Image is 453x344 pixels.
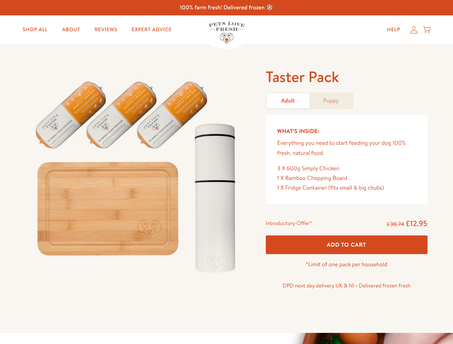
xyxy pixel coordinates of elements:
div: 3 X 600g Simply Chicken [277,164,416,173]
h5: What’s Inside: [277,126,416,136]
div: 1 X Fridge Container (fits small & big chubs) [277,183,416,193]
span: Add To Cart [327,241,366,248]
button: Add To Cart [266,235,428,254]
p: Everything you need to start feeding your dog 100% fresh, natural food. [277,138,416,158]
h1: Taster Pack [266,67,428,87]
img: Taster Pack - Adult [26,67,249,281]
a: Shop All [17,23,53,37]
p: DPD next day delivery UK & NI • Delivered frozen fresh [266,281,428,290]
span: £12.95 [406,218,428,229]
s: £38.74 [387,220,404,228]
p: *Limit of one pack per household [266,260,428,269]
span: 1 X Bamboo Chopping Board [277,174,348,182]
a: Help [381,23,406,37]
a: Reviews [89,23,123,37]
a: Expert Advice [126,23,178,37]
a: Adult [266,93,310,109]
a: About [56,23,86,37]
div: Introductory Offer* [266,219,312,229]
img: Pets Love Fresh [209,22,245,44]
a: Puppy [310,93,353,109]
